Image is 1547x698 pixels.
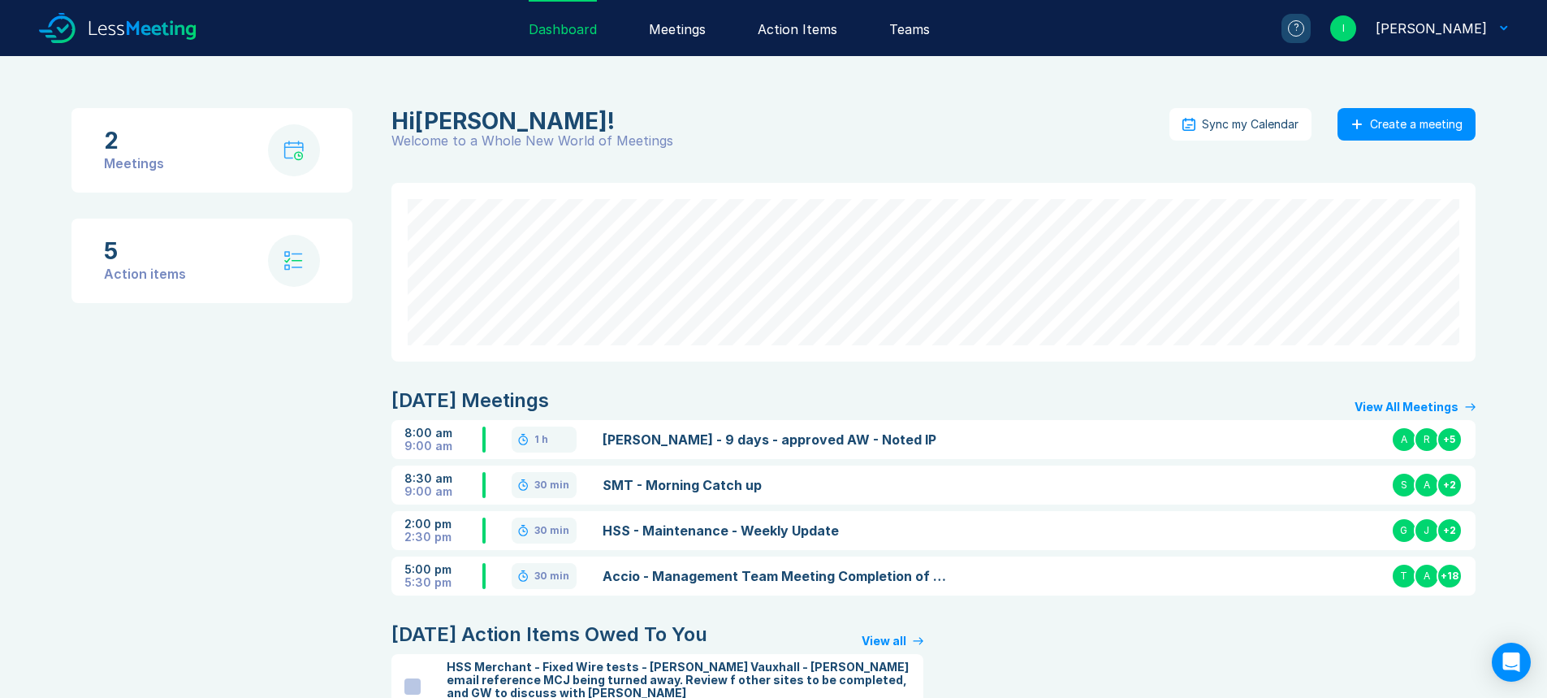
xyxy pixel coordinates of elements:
div: 30 min [534,570,569,583]
div: S [1391,472,1417,498]
div: + 2 [1437,518,1463,544]
div: J [1414,518,1440,544]
div: G [1391,518,1417,544]
div: 5 [104,238,186,264]
div: R [1414,427,1440,453]
div: + 5 [1437,427,1463,453]
div: [DATE] Action Items Owed To You [391,622,707,648]
img: calendar-with-clock.svg [283,141,304,161]
a: Accio - Management Team Meeting Completion of Meeting minute [603,566,955,586]
div: View All Meetings [1355,401,1458,414]
div: [DATE] Meetings [391,388,549,414]
div: 9:00 am [404,440,482,453]
div: + 2 [1437,472,1463,498]
div: 1 h [534,433,548,446]
div: I [1330,15,1356,41]
div: 9:00 am [404,485,482,498]
a: HSS - Maintenance - Weekly Update [603,521,955,540]
div: 2:30 pm [404,531,482,544]
div: 5:30 pm [404,576,482,589]
a: ? [1262,14,1311,43]
div: A [1414,563,1440,589]
div: Sync my Calendar [1202,118,1299,131]
a: View All Meetings [1355,401,1476,414]
div: Create a meeting [1370,118,1463,131]
div: A [1391,427,1417,453]
div: + 18 [1437,563,1463,589]
div: 30 min [534,479,569,492]
div: Action items [104,264,186,284]
div: T [1391,563,1417,589]
a: SMT - Morning Catch up [603,475,955,495]
div: ? [1288,20,1304,37]
div: View all [862,635,906,648]
a: [PERSON_NAME] - 9 days - approved AW - Noted IP [603,430,955,449]
img: check-list.svg [284,251,303,271]
div: 8:00 am [404,427,482,440]
div: A [1414,472,1440,498]
div: 2 [104,128,164,154]
div: Iain Parnell [391,108,1160,134]
div: Welcome to a Whole New World of Meetings [391,134,1169,147]
div: 2:00 pm [404,518,482,531]
a: View all [862,635,923,648]
div: 5:00 pm [404,563,482,576]
button: Sync my Calendar [1169,108,1311,141]
div: Meetings [104,154,164,173]
div: 8:30 am [404,472,482,485]
button: Create a meeting [1337,108,1476,141]
div: Iain Parnell [1376,19,1487,38]
div: Open Intercom Messenger [1492,643,1531,682]
div: 30 min [534,524,569,537]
